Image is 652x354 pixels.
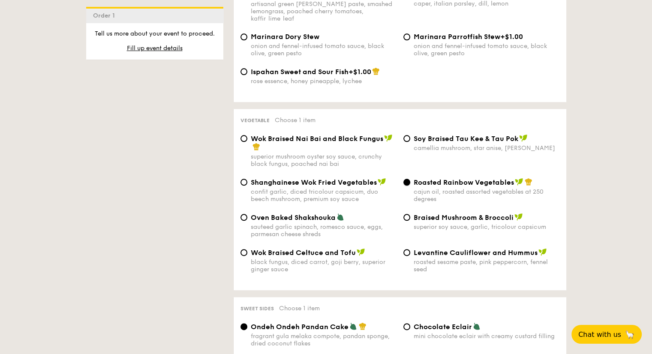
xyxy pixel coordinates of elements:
[525,178,532,186] img: icon-chef-hat.a58ddaea.svg
[571,325,642,344] button: Chat with us🦙
[251,178,377,186] span: Shanghainese Wok Fried Vegetables
[473,322,481,330] img: icon-vegetarian.fe4039eb.svg
[251,223,397,238] div: sauteed garlic spinach, romesco sauce, eggs, parmesan cheese shreds
[578,330,621,339] span: Chat with us
[372,67,380,75] img: icon-chef-hat.a58ddaea.svg
[403,33,410,40] input: Marinara Parrotfish Stew+$1.00onion and fennel-infused tomato sauce, black olive, green pesto
[414,333,559,340] div: mini chocolate eclair with creamy custard filling
[414,258,559,273] div: roasted sesame paste, pink peppercorn, fennel seed
[414,213,514,222] span: Braised Mushroom & Broccoli
[251,68,349,76] span: Ispahan Sweet and Sour Fish
[337,213,344,221] img: icon-vegetarian.fe4039eb.svg
[275,117,315,124] span: Choose 1 item
[93,12,118,19] span: Order 1
[240,135,247,142] input: Wok Braised Nai Bai and Black Fungussuperior mushroom oyster soy sauce, crunchy black fungus, poa...
[240,249,247,256] input: Wok Braised Celtuce and Tofublack fungus, diced carrot, goji berry, superior ginger sauce
[625,330,635,339] span: 🦙
[357,248,365,256] img: icon-vegan.f8ff3823.svg
[500,33,523,41] span: +$1.00
[240,68,247,75] input: Ispahan Sweet and Sour Fish+$1.00rose essence, honey pineapple, lychee
[403,323,410,330] input: Chocolate Eclairmini chocolate eclair with creamy custard filling
[414,144,559,152] div: camellia mushroom, star anise, [PERSON_NAME]
[251,188,397,203] div: confit garlic, diced tricolour capsicum, duo beech mushroom, premium soy sauce
[378,178,386,186] img: icon-vegan.f8ff3823.svg
[251,33,319,41] span: Marinara Dory Stew
[251,42,397,57] div: onion and fennel-infused tomato sauce, black olive, green pesto
[384,134,393,142] img: icon-vegan.f8ff3823.svg
[359,322,367,330] img: icon-chef-hat.a58ddaea.svg
[414,188,559,203] div: cajun oil, roasted assorted vegetables at 250 degrees
[414,249,538,257] span: Levantine Cauliflower and Hummus
[414,323,472,331] span: Chocolate Eclair
[403,214,410,221] input: Braised Mushroom & Broccolisuperior soy sauce, garlic, tricolour capsicum
[240,323,247,330] input: Ondeh Ondeh Pandan Cakefragrant gula melaka compote, pandan sponge, dried coconut flakes
[251,153,397,168] div: superior mushroom oyster soy sauce, crunchy black fungus, poached nai bai
[252,143,260,150] img: icon-chef-hat.a58ddaea.svg
[251,213,336,222] span: Oven Baked Shakshouka
[251,0,397,22] div: artisanal green [PERSON_NAME] paste, smashed lemongrass, poached cherry tomatoes, kaffir lime leaf
[240,214,247,221] input: Oven Baked Shakshoukasauteed garlic spinach, romesco sauce, eggs, parmesan cheese shreds
[251,333,397,347] div: fragrant gula melaka compote, pandan sponge, dried coconut flakes
[240,179,247,186] input: Shanghainese Wok Fried Vegetablesconfit garlic, diced tricolour capsicum, duo beech mushroom, pre...
[127,45,183,52] span: Fill up event details
[251,323,349,331] span: Ondeh Ondeh Pandan Cake
[519,134,528,142] img: icon-vegan.f8ff3823.svg
[251,249,356,257] span: Wok Braised Celtuce and Tofu
[515,178,523,186] img: icon-vegan.f8ff3823.svg
[240,33,247,40] input: Marinara Dory Stewonion and fennel-infused tomato sauce, black olive, green pesto
[414,33,500,41] span: Marinara Parrotfish Stew
[251,78,397,85] div: rose essence, honey pineapple, lychee
[240,306,274,312] span: Sweet sides
[414,223,559,231] div: superior soy sauce, garlic, tricolour capsicum
[414,42,559,57] div: onion and fennel-infused tomato sauce, black olive, green pesto
[538,248,547,256] img: icon-vegan.f8ff3823.svg
[349,68,371,76] span: +$1.00
[403,179,410,186] input: Roasted Rainbow Vegetablescajun oil, roasted assorted vegetables at 250 degrees
[403,135,410,142] input: ⁠Soy Braised Tau Kee & Tau Pokcamellia mushroom, star anise, [PERSON_NAME]
[240,117,270,123] span: Vegetable
[514,213,523,221] img: icon-vegan.f8ff3823.svg
[279,305,320,312] span: Choose 1 item
[403,249,410,256] input: Levantine Cauliflower and Hummusroasted sesame paste, pink peppercorn, fennel seed
[93,30,216,38] p: Tell us more about your event to proceed.
[414,135,518,143] span: ⁠Soy Braised Tau Kee & Tau Pok
[251,258,397,273] div: black fungus, diced carrot, goji berry, superior ginger sauce
[414,178,514,186] span: Roasted Rainbow Vegetables
[251,135,383,143] span: Wok Braised Nai Bai and Black Fungus
[349,322,357,330] img: icon-vegetarian.fe4039eb.svg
